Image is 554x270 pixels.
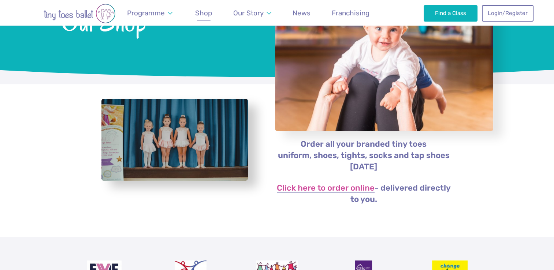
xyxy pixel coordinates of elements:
a: Shop [192,4,216,22]
span: Franchising [332,9,369,17]
span: Our Story [233,9,264,17]
span: Our Shop [61,7,256,37]
a: Click here to order online [277,184,375,193]
a: Login/Register [482,5,533,21]
a: Find a Class [424,5,477,21]
p: Order all your branded tiny toes uniform, shoes, tights, socks and tap shoes [DATE] [275,139,453,173]
a: Programme [124,4,176,22]
span: Programme [127,9,165,17]
a: News [289,4,314,22]
a: Our Story [230,4,275,22]
p: - delivered directly to you. [275,183,453,205]
span: Shop [195,9,212,17]
span: News [293,9,311,17]
a: View full-size image [101,99,248,181]
img: tiny toes ballet [21,4,138,23]
a: Franchising [328,4,373,22]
